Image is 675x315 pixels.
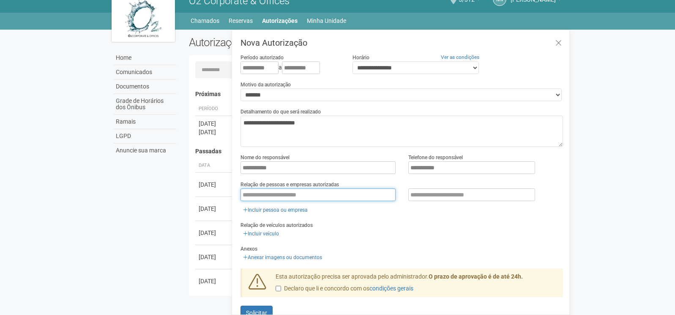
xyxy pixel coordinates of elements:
a: Incluir veículo [240,229,281,238]
a: Comunicados [114,65,176,80]
h3: Nova Autorização [240,39,563,47]
a: Anuncie sua marca [114,144,176,157]
a: Incluir pessoa ou empresa [240,205,310,215]
h4: Próximas [195,91,557,97]
div: [DATE] [199,277,230,285]
label: Horário [353,54,369,61]
a: condições gerais [369,285,413,292]
div: [DATE] [199,119,230,128]
label: Detalhamento do que será realizado [240,108,321,116]
h2: Autorizações [189,36,370,49]
label: Relação de veículos autorizados [240,221,313,229]
label: Declaro que li e concordo com os [276,285,413,293]
th: Período [195,102,233,116]
div: [DATE] [199,128,230,136]
a: Autorizações [262,15,298,27]
div: a [240,61,339,74]
a: Home [114,51,176,65]
a: Reservas [229,15,253,27]
div: [DATE] [199,229,230,237]
div: [DATE] [199,253,230,261]
a: Documentos [114,80,176,94]
a: Minha Unidade [307,15,346,27]
h4: Passadas [195,148,557,155]
a: LGPD [114,129,176,144]
label: Telefone do responsável [408,154,463,161]
a: Grade de Horários dos Ônibus [114,94,176,115]
input: Declaro que li e concordo com oscondições gerais [276,286,281,291]
a: Anexar imagens ou documentos [240,253,325,262]
div: Esta autorização precisa ser aprovada pelo administrador. [269,273,563,297]
a: Ver as condições [441,54,479,60]
strong: O prazo de aprovação é de até 24h. [429,273,523,280]
th: Data [195,159,233,173]
a: Ramais [114,115,176,129]
a: Chamados [191,15,219,27]
label: Período autorizado [240,54,284,61]
div: [DATE] [199,204,230,213]
div: [DATE] [199,180,230,189]
label: Anexos [240,245,257,253]
label: Relação de pessoas e empresas autorizadas [240,181,339,188]
label: Nome do responsável [240,154,290,161]
label: Motivo da autorização [240,81,291,88]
